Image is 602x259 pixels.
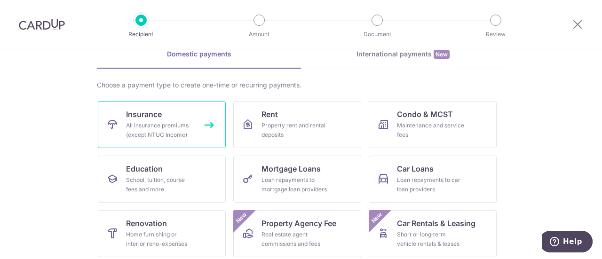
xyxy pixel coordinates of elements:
span: New [434,50,450,59]
span: Car Loans [397,163,434,174]
a: RentProperty rent and rental deposits [233,101,361,148]
span: New [369,210,385,226]
span: Rent [261,109,278,120]
div: Domestic payments [97,49,301,59]
span: Renovation [126,218,167,229]
span: Education [126,163,163,174]
a: EducationSchool, tuition, course fees and more [98,156,226,203]
div: All insurance premiums (except NTUC Income) [126,121,194,140]
a: Car Rentals & LeasingShort or long‑term vehicle rentals & leasesNew [369,210,497,257]
p: Recipient [106,30,176,39]
div: Property rent and rental deposits [261,121,329,140]
span: New [234,210,249,226]
span: Mortgage Loans [261,163,321,174]
span: Property Agency Fee [261,218,336,229]
img: CardUp [19,19,65,30]
p: Review [461,30,531,39]
div: Short or long‑term vehicle rentals & leases [397,230,465,249]
p: Document [342,30,412,39]
a: Mortgage LoansLoan repayments to mortgage loan providers [233,156,361,203]
a: Property Agency FeeReal estate agent commissions and feesNew [233,210,361,257]
div: School, tuition, course fees and more [126,175,194,194]
div: International payments [301,49,505,59]
iframe: Opens a widget where you can find more information [542,231,593,254]
a: Condo & MCSTMaintenance and service fees [369,101,497,148]
div: Real estate agent commissions and fees [261,230,329,249]
div: Home furnishing or interior reno-expenses [126,230,194,249]
span: Help [21,7,40,15]
a: Car LoansLoan repayments to car loan providers [369,156,497,203]
div: Loan repayments to mortgage loan providers [261,175,329,194]
span: Insurance [126,109,162,120]
div: Maintenance and service fees [397,121,465,140]
span: Condo & MCST [397,109,453,120]
span: Car Rentals & Leasing [397,218,475,229]
a: RenovationHome furnishing or interior reno-expenses [98,210,226,257]
div: Choose a payment type to create one-time or recurring payments. [97,80,505,90]
a: InsuranceAll insurance premiums (except NTUC Income) [98,101,226,148]
p: Amount [224,30,294,39]
div: Loan repayments to car loan providers [397,175,465,194]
